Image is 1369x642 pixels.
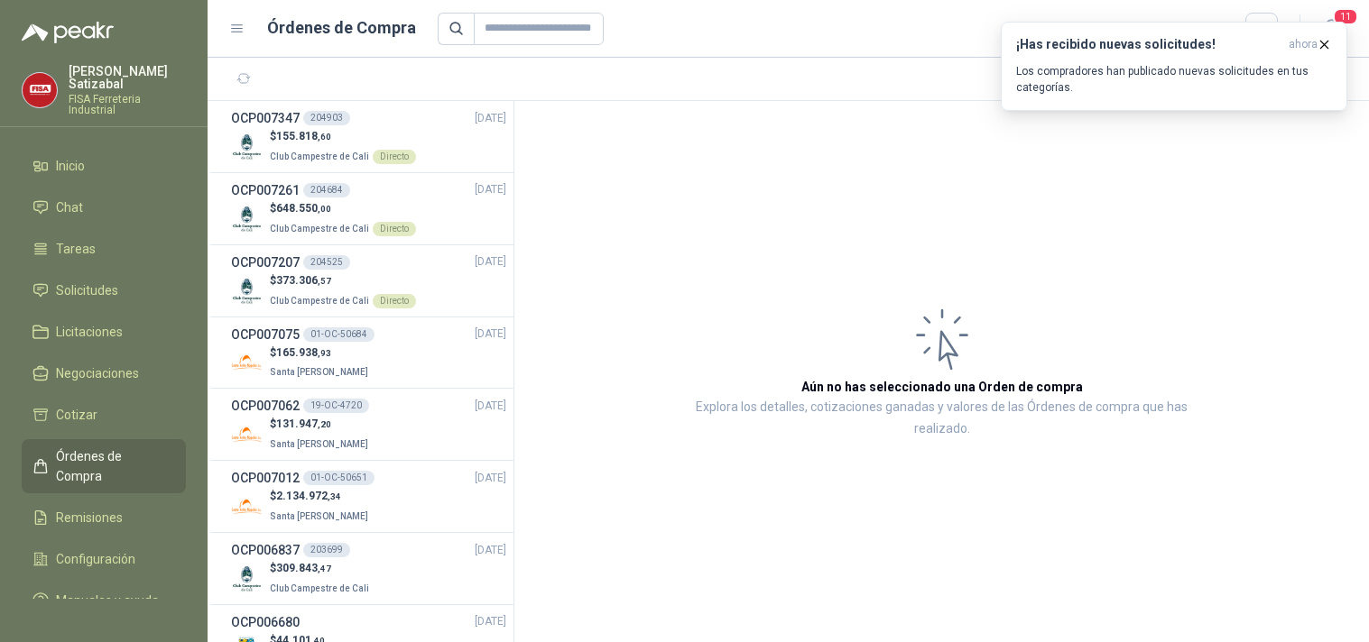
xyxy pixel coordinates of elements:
[56,405,97,425] span: Cotizar
[270,439,368,449] span: Santa [PERSON_NAME]
[231,491,263,522] img: Company Logo
[270,560,373,577] p: $
[318,276,331,286] span: ,57
[56,363,139,383] span: Negociaciones
[270,511,368,521] span: Santa [PERSON_NAME]
[22,273,186,307] a: Solicitudes
[231,252,300,272] h3: OCP007207
[270,128,416,145] p: $
[69,65,186,90] p: [PERSON_NAME] Satizabal
[56,591,159,610] span: Manuales y ayuda
[303,111,350,125] div: 204903
[303,399,369,413] div: 19-OC-4720
[270,200,416,217] p: $
[475,542,506,559] span: [DATE]
[22,315,186,349] a: Licitaciones
[318,204,331,214] span: ,00
[475,326,506,343] span: [DATE]
[1016,37,1281,52] h3: ¡Has recibido nuevas solicitudes!
[1315,13,1347,45] button: 11
[1001,22,1347,111] button: ¡Has recibido nuevas solicitudes!ahora Los compradores han publicado nuevas solicitudes en tus ca...
[231,468,300,488] h3: OCP007012
[1016,63,1332,96] p: Los compradores han publicado nuevas solicitudes en tus categorías.
[22,542,186,576] a: Configuración
[276,346,331,359] span: 165.938
[22,22,114,43] img: Logo peakr
[318,564,331,573] span: ,47
[303,543,350,557] div: 203699
[318,348,331,358] span: ,93
[373,222,416,236] div: Directo
[270,488,372,505] p: $
[475,613,506,630] span: [DATE]
[231,396,300,416] h3: OCP007062
[270,296,369,306] span: Club Campestre de Cali
[303,183,350,197] div: 204684
[231,180,300,200] h3: OCP007261
[303,471,375,485] div: 01-OC-50651
[22,583,186,618] a: Manuales y ayuda
[22,190,186,225] a: Chat
[231,131,263,162] img: Company Logo
[276,417,331,430] span: 131.947
[231,108,506,165] a: OCP007347204903[DATE] Company Logo$155.818,60Club Campestre de CaliDirecto
[276,130,331,142] span: 155.818
[475,253,506,271] span: [DATE]
[270,272,416,289] p: $
[231,203,263,234] img: Company Logo
[56,156,85,176] span: Inicio
[328,491,341,501] span: ,34
[56,549,135,569] span: Configuración
[22,439,186,493] a: Órdenes de Compra
[695,397,1189,440] p: Explora los detalles, cotizaciones ganadas y valores de las Órdenes de compra que has realizado.
[276,202,331,215] span: 648.550
[276,562,331,574] span: 309.843
[231,540,506,597] a: OCP006837203699[DATE] Company Logo$309.843,47Club Campestre de Cali
[231,418,263,450] img: Company Logo
[69,94,186,115] p: FISA Ferreteria Industrial
[318,419,331,429] span: ,20
[475,398,506,415] span: [DATE]
[22,232,186,266] a: Tareas
[276,274,331,287] span: 373.306
[801,377,1083,397] h3: Aún no has seleccionado una Orden de compra
[231,612,300,632] h3: OCP006680
[231,563,263,594] img: Company Logo
[270,224,369,234] span: Club Campestre de Cali
[276,490,341,502] span: 2.134.972
[22,356,186,390] a: Negociaciones
[231,180,506,237] a: OCP007261204684[DATE] Company Logo$648.550,00Club Campestre de CaliDirecto
[303,255,350,270] div: 204525
[267,15,416,41] h1: Órdenes de Compra
[270,151,369,161] span: Club Campestre de Cali
[22,500,186,535] a: Remisiones
[475,110,506,127] span: [DATE]
[56,446,169,486] span: Órdenes de Compra
[318,132,331,142] span: ,60
[22,149,186,183] a: Inicio
[270,583,369,593] span: Club Campestre de Cali
[231,275,263,307] img: Company Logo
[475,181,506,198] span: [DATE]
[373,150,416,164] div: Directo
[231,252,506,309] a: OCP007207204525[DATE] Company Logo$373.306,57Club Campestre de CaliDirecto
[373,294,416,308] div: Directo
[231,108,300,128] h3: OCP007347
[231,396,506,453] a: OCP00706219-OC-4720[DATE] Company Logo$131.947,20Santa [PERSON_NAME]
[22,398,186,432] a: Cotizar
[56,197,83,217] span: Chat
[56,239,96,259] span: Tareas
[231,346,263,378] img: Company Logo
[231,325,300,344] h3: OCP007075
[56,508,123,527] span: Remisiones
[1289,37,1318,52] span: ahora
[56,280,118,300] span: Solicitudes
[270,344,372,362] p: $
[231,540,300,560] h3: OCP006837
[23,73,57,107] img: Company Logo
[231,325,506,381] a: OCP00707501-OC-50684[DATE] Company Logo$165.938,93Santa [PERSON_NAME]
[270,367,368,377] span: Santa [PERSON_NAME]
[1333,8,1358,25] span: 11
[303,327,375,342] div: 01-OC-50684
[270,416,372,433] p: $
